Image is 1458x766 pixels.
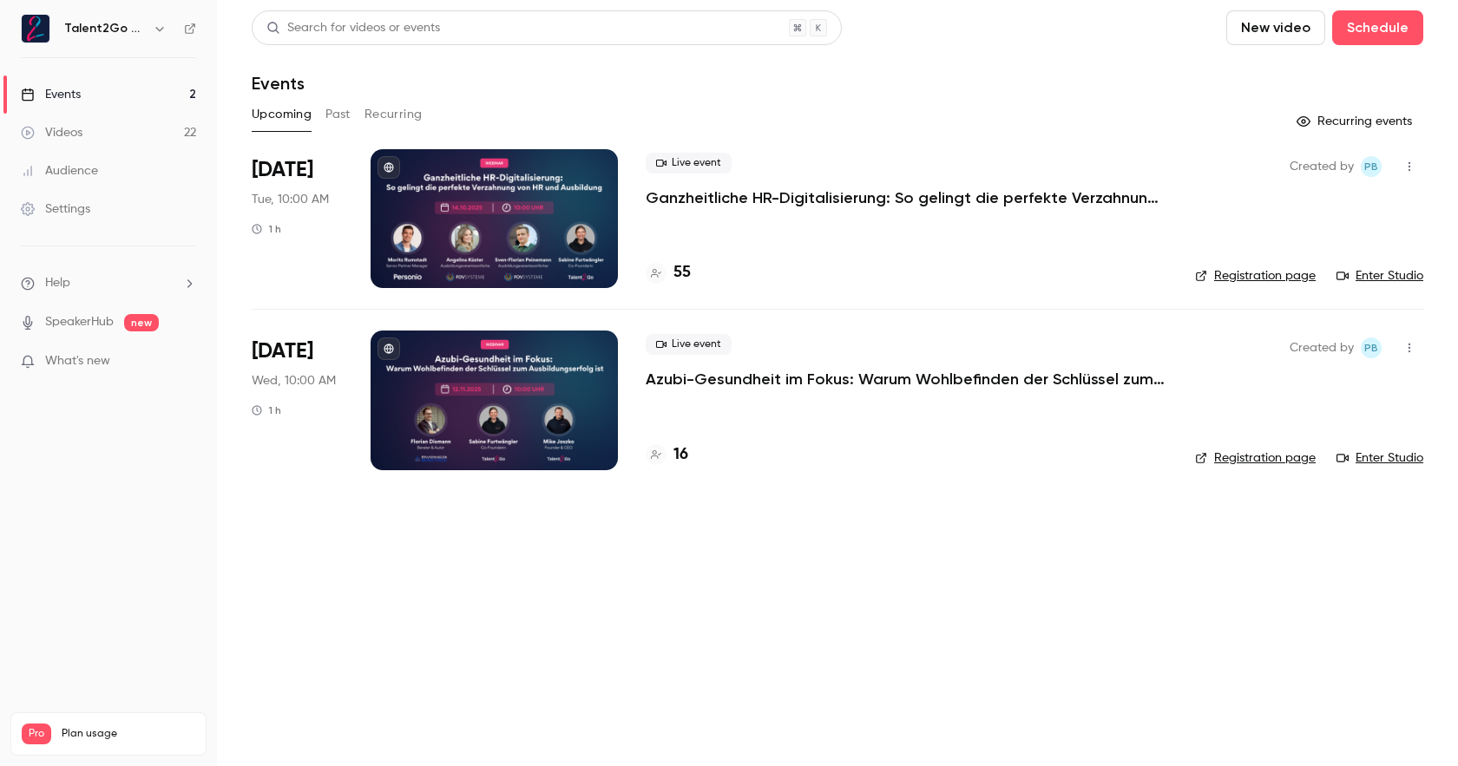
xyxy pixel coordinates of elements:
span: Created by [1290,156,1354,177]
a: Ganzheitliche HR-Digitalisierung: So gelingt die perfekte Verzahnung von HR und Ausbildung mit Pe... [646,187,1166,208]
a: Enter Studio [1336,267,1423,285]
div: Search for videos or events [266,19,440,37]
button: New video [1226,10,1325,45]
button: Recurring events [1289,108,1423,135]
span: PB [1364,156,1378,177]
button: Recurring [364,101,423,128]
div: Oct 14 Tue, 10:00 AM (Europe/Berlin) [252,149,343,288]
div: Audience [21,162,98,180]
span: What's new [45,352,110,370]
span: Live event [646,334,732,355]
h4: 16 [673,443,688,467]
div: Settings [21,200,90,218]
span: Created by [1290,337,1354,358]
a: 16 [646,443,688,467]
button: Schedule [1332,10,1423,45]
span: new [124,314,159,331]
span: Wed, 10:00 AM [252,372,336,390]
img: Talent2Go GmbH [22,15,49,43]
span: Live event [646,153,732,173]
a: SpeakerHub [45,313,114,331]
a: 55 [646,261,691,285]
span: PB [1364,337,1378,358]
div: Nov 12 Wed, 10:00 AM (Europe/Berlin) [252,331,343,469]
span: [DATE] [252,337,313,365]
span: Plan usage [62,727,195,741]
span: Pro [22,723,51,744]
h1: Events [252,73,305,94]
a: Azubi-Gesundheit im Fokus: Warum Wohlbefinden der Schlüssel zum Ausbildungserfolg ist 💚 [646,369,1166,390]
a: Registration page [1195,267,1316,285]
div: 1 h [252,403,281,417]
span: Help [45,274,70,292]
span: [DATE] [252,156,313,184]
div: Events [21,86,81,103]
a: Registration page [1195,449,1316,467]
span: Pascal Blot [1361,337,1382,358]
iframe: Noticeable Trigger [175,354,196,370]
div: Videos [21,124,82,141]
h6: Talent2Go GmbH [64,20,146,37]
span: Tue, 10:00 AM [252,191,329,208]
span: Pascal Blot [1361,156,1382,177]
button: Upcoming [252,101,312,128]
h4: 55 [673,261,691,285]
div: 1 h [252,222,281,236]
li: help-dropdown-opener [21,274,196,292]
a: Enter Studio [1336,449,1423,467]
button: Past [325,101,351,128]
